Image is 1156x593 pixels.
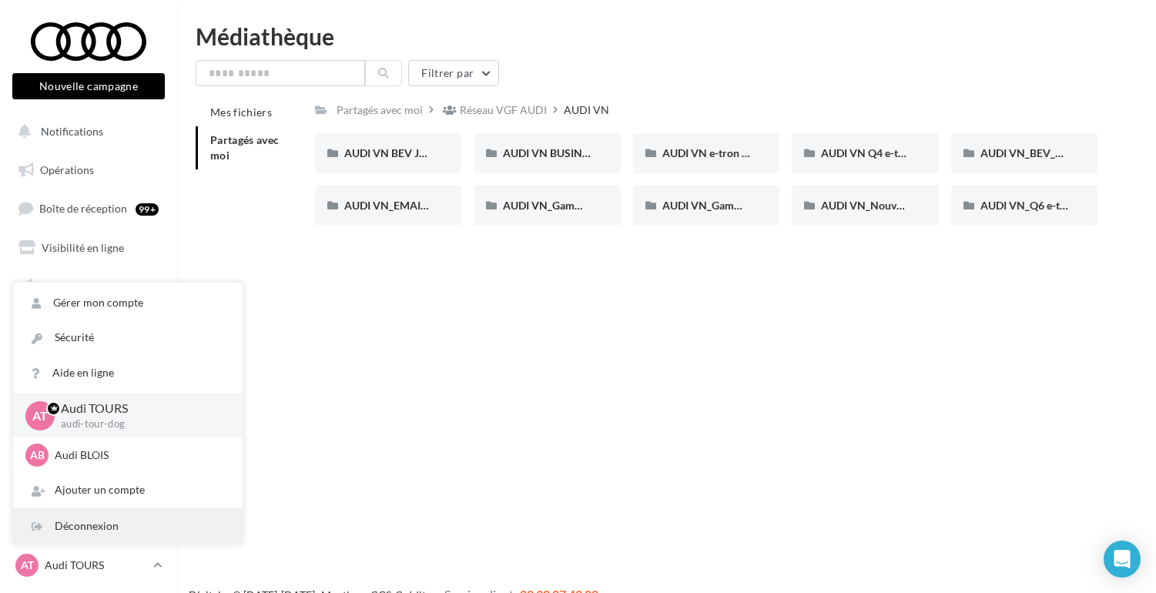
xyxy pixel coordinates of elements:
[9,154,168,186] a: Opérations
[13,286,243,320] a: Gérer mon compte
[460,102,547,118] div: Réseau VGF AUDI
[13,509,243,544] div: Déconnexion
[1104,541,1141,578] div: Open Intercom Messenger
[136,203,159,216] div: 99+
[13,356,243,390] a: Aide en ligne
[32,407,48,424] span: AT
[55,447,224,463] p: Audi BLOIS
[39,202,127,215] span: Boîte de réception
[344,199,506,212] span: AUDI VN_EMAILS COMMANDES
[30,447,45,463] span: AB
[662,199,798,212] span: AUDI VN_Gamme Q8 e-tron
[40,163,94,176] span: Opérations
[662,146,756,159] span: AUDI VN e-tron GT
[196,25,1138,48] div: Médiathèque
[45,558,147,573] p: Audi TOURS
[210,133,280,162] span: Partagés avec moi
[12,551,165,580] a: AT Audi TOURS
[61,417,218,431] p: audi-tour-dog
[13,320,243,355] a: Sécurité
[13,473,243,508] div: Ajouter un compte
[980,199,1077,212] span: AUDI VN_Q6 e-tron
[42,241,124,254] span: Visibilité en ligne
[980,146,1117,159] span: AUDI VN_BEV_SEPTEMBRE
[9,232,168,264] a: Visibilité en ligne
[21,558,34,573] span: AT
[41,125,103,138] span: Notifications
[9,308,168,340] a: Médiathèque
[9,347,168,392] a: PLV et print personnalisable
[408,60,499,86] button: Filtrer par
[503,146,668,159] span: AUDI VN BUSINESS JUIN VN JPO
[9,116,162,148] button: Notifications
[821,199,962,212] span: AUDI VN_Nouvelle A6 e-tron
[210,106,272,119] span: Mes fichiers
[564,102,609,118] div: AUDI VN
[821,146,964,159] span: AUDI VN Q4 e-tron sans offre
[9,270,168,303] a: Campagnes
[503,199,669,212] span: AUDI VN_Gamme 100% électrique
[12,73,165,99] button: Nouvelle campagne
[337,102,423,118] div: Partagés avec moi
[61,400,218,417] p: Audi TOURS
[39,279,94,292] span: Campagnes
[9,192,168,225] a: Boîte de réception99+
[344,146,438,159] span: AUDI VN BEV JUIN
